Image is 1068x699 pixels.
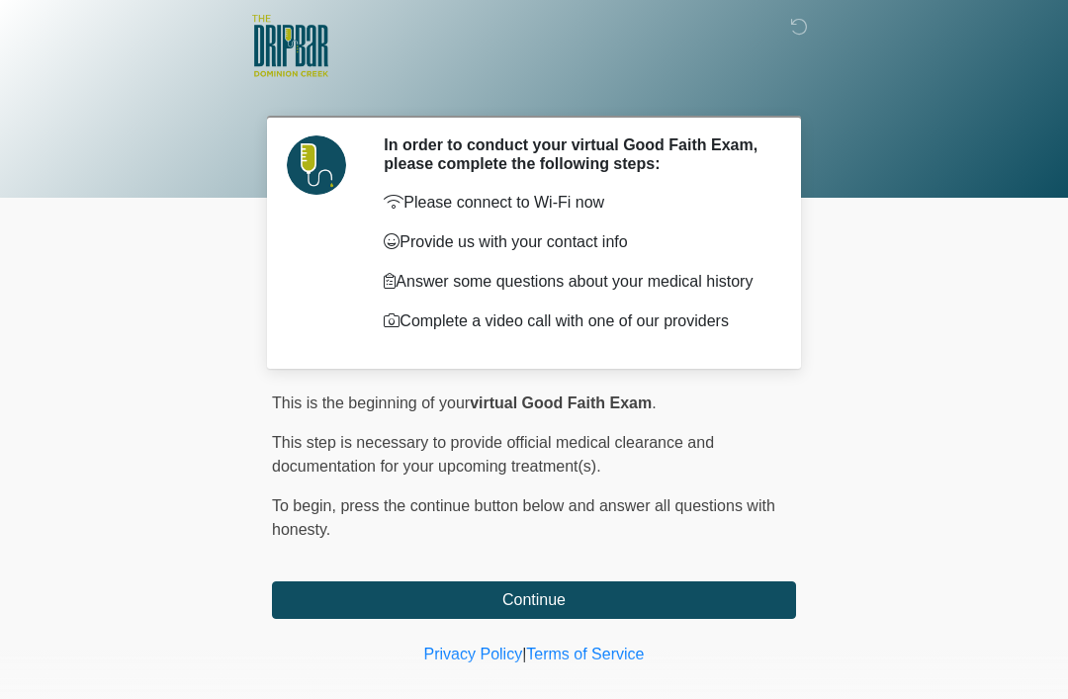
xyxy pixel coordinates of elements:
span: This is the beginning of your [272,394,470,411]
a: | [522,646,526,662]
strong: virtual Good Faith Exam [470,394,652,411]
span: press the continue button below and answer all questions with honesty. [272,497,775,538]
a: Privacy Policy [424,646,523,662]
span: To begin, [272,497,340,514]
span: . [652,394,656,411]
span: This step is necessary to provide official medical clearance and documentation for your upcoming ... [272,434,714,475]
button: Continue [272,581,796,619]
img: Agent Avatar [287,135,346,195]
p: Answer some questions about your medical history [384,270,766,294]
p: Please connect to Wi-Fi now [384,191,766,215]
h2: In order to conduct your virtual Good Faith Exam, please complete the following steps: [384,135,766,173]
a: Terms of Service [526,646,644,662]
p: Provide us with your contact info [384,230,766,254]
img: The DRIPBaR - San Antonio Dominion Creek Logo [252,15,328,80]
p: Complete a video call with one of our providers [384,309,766,333]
